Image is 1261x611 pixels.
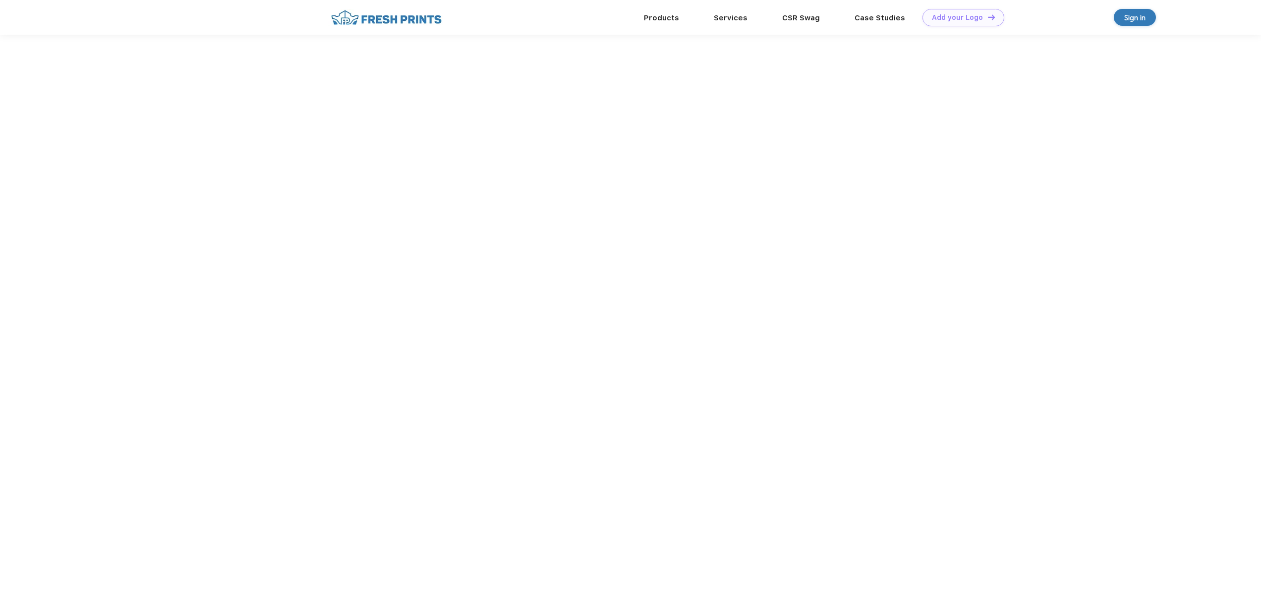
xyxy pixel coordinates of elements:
[932,13,983,22] div: Add your Logo
[328,9,445,26] img: fo%20logo%202.webp
[1124,12,1146,23] div: Sign in
[988,14,995,20] img: DT
[1114,9,1156,26] a: Sign in
[644,13,679,22] a: Products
